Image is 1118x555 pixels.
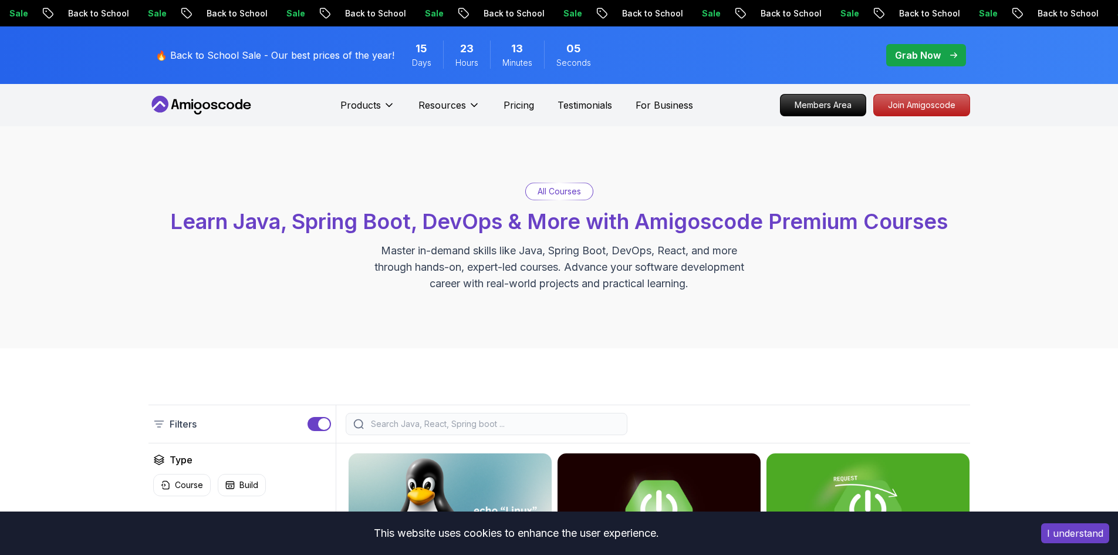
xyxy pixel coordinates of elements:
[502,57,532,69] span: Minutes
[781,95,866,116] p: Members Area
[242,8,280,19] p: Sale
[636,98,693,112] a: For Business
[519,8,557,19] p: Sale
[558,98,612,112] a: Testimonials
[994,8,1073,19] p: Back to School
[873,94,970,116] a: Join Amigoscode
[455,57,478,69] span: Hours
[239,479,258,491] p: Build
[780,94,866,116] a: Members Area
[578,8,658,19] p: Back to School
[717,8,796,19] p: Back to School
[175,479,203,491] p: Course
[658,8,695,19] p: Sale
[218,474,266,496] button: Build
[556,57,591,69] span: Seconds
[1041,523,1109,543] button: Accept cookies
[504,98,534,112] a: Pricing
[163,8,242,19] p: Back to School
[153,474,211,496] button: Course
[796,8,834,19] p: Sale
[381,8,418,19] p: Sale
[895,48,941,62] p: Grab Now
[24,8,104,19] p: Back to School
[566,41,581,57] span: 5 Seconds
[301,8,381,19] p: Back to School
[418,98,480,122] button: Resources
[362,243,756,292] p: Master in-demand skills like Java, Spring Boot, DevOps, React, and more through hands-on, expert-...
[418,98,466,112] p: Resources
[412,57,431,69] span: Days
[440,8,519,19] p: Back to School
[460,41,474,57] span: 23 Hours
[416,41,427,57] span: 15 Days
[874,95,970,116] p: Join Amigoscode
[104,8,141,19] p: Sale
[369,418,620,430] input: Search Java, React, Spring boot ...
[538,186,581,197] p: All Courses
[170,417,197,431] p: Filters
[340,98,395,122] button: Products
[170,208,948,234] span: Learn Java, Spring Boot, DevOps & More with Amigoscode Premium Courses
[340,98,381,112] p: Products
[855,8,935,19] p: Back to School
[170,453,192,467] h2: Type
[9,520,1024,546] div: This website uses cookies to enhance the user experience.
[156,48,394,62] p: 🔥 Back to School Sale - Our best prices of the year!
[935,8,972,19] p: Sale
[511,41,523,57] span: 13 Minutes
[1073,8,1111,19] p: Sale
